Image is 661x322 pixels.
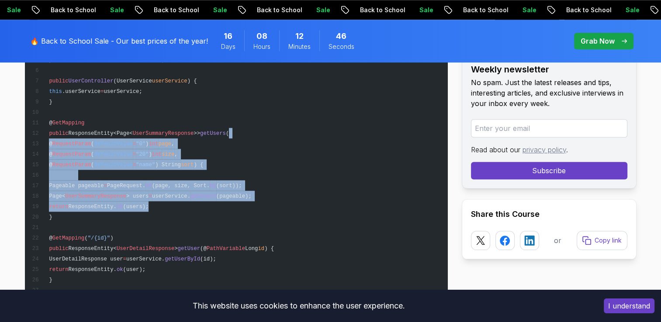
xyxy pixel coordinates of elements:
span: userService. [126,256,165,262]
span: "0" [136,141,145,147]
span: ResponseEntity. [69,204,117,210]
span: Hours [253,42,270,51]
span: ) { [264,246,274,252]
p: No spam. Just the latest releases and tips, interesting articles, and exclusive interviews in you... [471,77,627,109]
span: "/{id}" [88,235,110,241]
span: (@ [200,246,207,252]
p: Read about our . [471,144,627,155]
span: ( [91,162,94,168]
span: = [123,256,126,262]
span: (user); [123,267,145,273]
span: @ [49,162,52,168]
span: page [158,141,171,147]
span: 16 Days [224,30,232,42]
span: defaultValue [94,151,132,158]
p: Back to School [146,6,206,14]
span: defaultValue [94,162,132,168]
span: = [104,183,107,189]
span: > [174,246,177,252]
span: ResponseEntity< [69,246,117,252]
p: Back to School [43,6,103,14]
span: ) [145,141,149,147]
span: "20" [136,151,149,158]
span: @ [49,120,52,126]
span: public [49,246,68,252]
p: Sale [515,6,543,14]
p: Sale [309,6,337,14]
span: , [171,141,174,147]
span: >> [194,130,200,137]
span: this [49,89,62,95]
span: "name" [136,162,155,168]
span: ) [110,235,113,241]
span: 8 Hours [256,30,267,42]
span: public [49,130,68,137]
span: @ [49,141,52,147]
span: = [149,193,152,199]
p: Sale [103,6,131,14]
span: ) { [187,78,197,84]
span: RequestParam [52,141,91,147]
span: int [152,151,162,158]
span: = [133,141,136,147]
span: @ [49,235,52,241]
span: size [162,151,174,158]
div: This website uses cookies to enhance the user experience. [7,296,591,315]
span: ) { [194,162,203,168]
span: ( [226,130,229,137]
span: ( [91,141,94,147]
span: RequestParam [52,151,91,158]
span: UserDetailResponse user [49,256,123,262]
p: Copy link [595,236,622,245]
span: Seconds [329,42,354,51]
p: Sale [412,6,440,14]
span: UserSummaryResponse [133,130,194,137]
span: ) String [155,162,181,168]
p: Back to School [559,6,618,14]
span: Pageable pageable [49,183,104,189]
input: Enter your email [471,119,627,137]
span: UserDetailResponse [117,246,174,252]
span: PathVariable [207,246,245,252]
span: } [49,99,52,105]
span: id [258,246,264,252]
button: Accept cookies [604,298,654,313]
h2: Weekly newsletter [471,63,627,75]
p: Back to School [456,6,515,14]
span: (UserService [114,78,152,84]
span: ) [149,151,152,158]
span: of [145,183,152,189]
span: , [174,151,177,158]
span: UserController [69,78,114,84]
span: GetMapping [52,120,85,126]
span: ResponseEntity. [69,267,117,273]
span: userService; [104,89,142,95]
span: = [133,151,136,158]
p: Back to School [353,6,412,14]
span: ( [84,235,87,241]
p: 🔥 Back to School Sale - Our best prices of the year! [30,36,208,46]
span: userService. [152,193,190,199]
span: getUsers [200,130,226,137]
p: or [554,235,561,246]
span: getUsers [190,193,216,199]
span: (pageable); [216,193,252,199]
button: Subscribe [471,162,627,179]
span: (users); [123,204,149,210]
span: by [210,183,216,189]
p: Back to School [249,6,309,14]
span: return [49,267,68,273]
span: PageRequest. [107,183,145,189]
span: 12 Minutes [295,30,304,42]
span: defaultValue [94,141,132,147]
span: ok [117,267,123,273]
span: Minutes [288,42,311,51]
span: (sort)); [216,183,242,189]
span: ResponseEntity<Page< [69,130,133,137]
p: Sale [618,6,646,14]
span: = [133,162,136,168]
span: public [49,78,68,84]
span: Long [245,246,258,252]
span: 46 Seconds [336,30,346,42]
span: (page, size, Sort. [152,183,210,189]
